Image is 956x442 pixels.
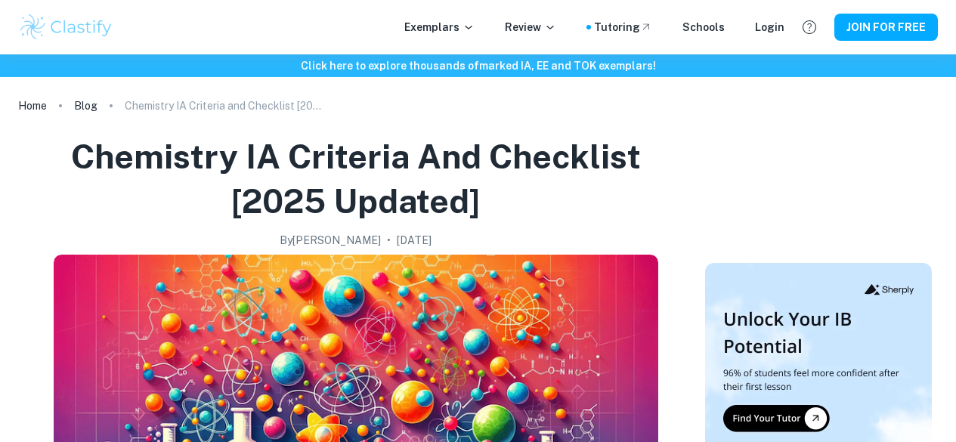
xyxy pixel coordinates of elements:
[397,232,432,249] h2: [DATE]
[797,14,822,40] button: Help and Feedback
[74,95,97,116] a: Blog
[387,232,391,249] p: •
[24,134,687,223] h1: Chemistry IA Criteria and Checklist [2025 updated]
[682,19,725,36] a: Schools
[505,19,556,36] p: Review
[594,19,652,36] a: Tutoring
[18,95,47,116] a: Home
[18,12,114,42] img: Clastify logo
[755,19,784,36] a: Login
[125,97,321,114] p: Chemistry IA Criteria and Checklist [2025 updated]
[3,57,953,74] h6: Click here to explore thousands of marked IA, EE and TOK exemplars !
[834,14,938,41] button: JOIN FOR FREE
[280,232,381,249] h2: By [PERSON_NAME]
[404,19,475,36] p: Exemplars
